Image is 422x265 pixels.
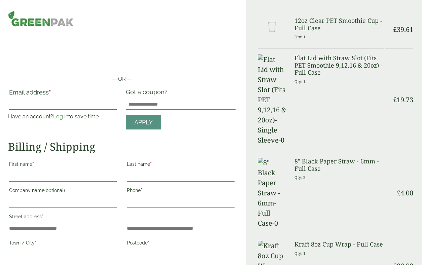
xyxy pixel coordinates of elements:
[44,188,65,193] span: (optional)
[294,158,384,172] h3: 8" Black Paper Straw - 6mm - Full Case
[127,238,235,250] label: Postcode
[393,25,413,34] bdi: 39.61
[294,17,384,32] h3: 12oz Clear PET Smoothie Cup - Full Case
[127,159,235,171] label: Last name
[9,89,117,99] label: Email address
[8,11,74,27] img: GreenPak Supplies
[8,113,118,121] p: Have an account? to save time
[150,161,152,167] abbr: required
[126,115,161,129] a: Apply
[397,188,400,197] span: £
[397,188,413,197] bdi: 4.00
[393,25,397,34] span: £
[9,159,117,171] label: First name
[393,95,413,104] bdi: 19.73
[148,240,149,245] abbr: required
[294,251,306,256] small: Qty: 1
[32,161,34,167] abbr: required
[258,158,286,228] img: 8" Black Paper Straw - 6mm-Full Case-0
[134,119,153,126] span: Apply
[126,88,170,99] label: Got a coupon?
[294,241,384,248] h3: Kraft 8oz Cup Wrap - Full Case
[127,186,235,197] label: Phone
[141,188,142,193] abbr: required
[258,54,286,145] img: Flat Lid with Straw Slot (Fits PET 9,12,16 & 20oz)-Single Sleeve-0
[393,95,397,104] span: £
[8,140,236,153] h2: Billing / Shipping
[9,212,117,223] label: Street address
[35,240,36,245] abbr: required
[294,175,306,180] small: Qty: 2
[294,79,306,84] small: Qty: 1
[53,113,68,120] a: Log in
[8,53,236,67] iframe: Secure payment button frame
[8,75,236,83] p: — OR —
[49,89,51,96] abbr: required
[294,34,306,39] small: Qty: 1
[42,214,43,219] abbr: required
[294,54,384,76] h3: Flat Lid with Straw Slot (Fits PET Smoothie 9,12,16 & 20oz) - Full Case
[9,186,117,197] label: Company name
[9,238,117,250] label: Town / City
